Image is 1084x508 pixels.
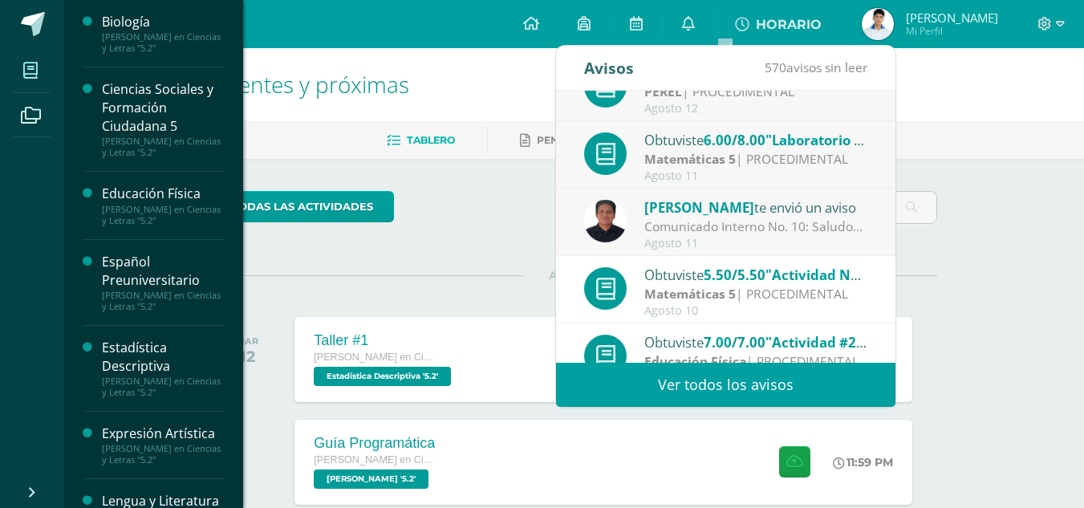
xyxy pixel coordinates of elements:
[644,352,867,371] div: | PROCEDIMENTAL
[644,198,754,217] span: [PERSON_NAME]
[387,128,455,153] a: Tablero
[644,217,867,236] div: Comunicado Interno No. 10: Saludos Cordiales, Por este medio se hace notificación electrónica del...
[102,136,224,158] div: [PERSON_NAME] en Ciencias y Letras "5.2"
[102,339,224,398] a: Estadística Descriptiva[PERSON_NAME] en Ciencias y Letras "5.2"
[314,352,434,363] span: [PERSON_NAME] en Ciencias y Letras
[314,435,435,452] div: Guía Programática
[520,128,674,153] a: Pendientes de entrega
[314,454,434,465] span: [PERSON_NAME] en Ciencias y Letras
[644,83,682,100] strong: PEREL
[102,443,224,465] div: [PERSON_NAME] en Ciencias y Letras "5.2"
[704,333,765,352] span: 7.00/7.00
[102,13,224,54] a: Biología[PERSON_NAME] en Ciencias y Letras "5.2"
[314,332,455,349] div: Taller #1
[584,200,627,242] img: eff8bfa388aef6dbf44d967f8e9a2edc.png
[102,425,224,465] a: Expresión Artística[PERSON_NAME] en Ciencias y Letras "5.2"
[644,331,867,352] div: Obtuviste en
[644,237,867,250] div: Agosto 11
[102,253,224,312] a: Español Preuniversitario[PERSON_NAME] en Ciencias y Letras "5.2"
[236,347,258,366] div: 12
[644,352,746,370] strong: Educación Física
[314,367,451,386] span: Estadística Descriptiva '5.2'
[102,376,224,398] div: [PERSON_NAME] en Ciencias y Letras "5.2"
[314,469,428,489] span: PEREL '5.2'
[102,185,224,226] a: Educación Física[PERSON_NAME] en Ciencias y Letras "5.2"
[906,24,998,38] span: Mi Perfil
[523,268,626,282] span: AGOSTO
[236,335,258,347] div: MAR
[644,264,867,285] div: Obtuviste en
[644,285,867,303] div: | PROCEDIMENTAL
[102,204,224,226] div: [PERSON_NAME] en Ciencias y Letras "5.2"
[102,425,224,443] div: Expresión Artística
[644,169,867,183] div: Agosto 11
[644,83,867,101] div: | PROCEDIMENTAL
[862,8,894,40] img: 374c95e294a0aa78f3cacb18a9b8c350.png
[102,290,224,312] div: [PERSON_NAME] en Ciencias y Letras "5.2"
[644,150,736,168] strong: Matemáticas 5
[765,266,1052,284] span: "Actividad No. 1 "Funciones Logarítmicas""
[765,333,867,352] span: "Actividad #2"
[704,131,765,149] span: 6.00/8.00
[407,134,455,146] span: Tablero
[102,31,224,54] div: [PERSON_NAME] en Ciencias y Letras "5.2"
[644,197,867,217] div: te envió un aviso
[833,455,893,469] div: 11:59 PM
[102,253,224,290] div: Español Preuniversitario
[102,339,224,376] div: Estadística Descriptiva
[765,59,867,76] span: avisos sin leer
[765,131,895,149] span: "Laboratorio No. 1"
[102,80,224,158] a: Ciencias Sociales y Formación Ciudadana 5[PERSON_NAME] en Ciencias y Letras "5.2"
[644,150,867,169] div: | PROCEDIMENTAL
[644,304,867,318] div: Agosto 10
[644,102,867,116] div: Agosto 12
[644,285,736,303] strong: Matemáticas 5
[102,80,224,136] div: Ciencias Sociales y Formación Ciudadana 5
[906,10,998,26] span: [PERSON_NAME]
[556,363,895,407] a: Ver todos los avisos
[211,191,394,222] a: todas las Actividades
[756,17,822,32] span: HORARIO
[584,46,634,90] div: Avisos
[644,129,867,150] div: Obtuviste en
[102,13,224,31] div: Biología
[537,134,674,146] span: Pendientes de entrega
[765,59,786,76] span: 570
[704,266,765,284] span: 5.50/5.50
[102,185,224,203] div: Educación Física
[83,69,409,100] span: Actividades recientes y próximas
